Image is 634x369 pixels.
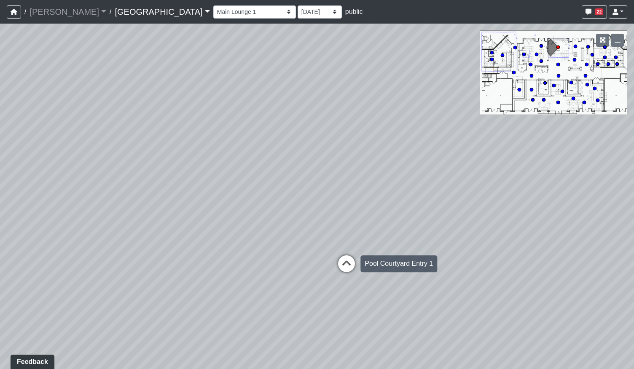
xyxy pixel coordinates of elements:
span: / [21,3,30,20]
span: public [345,8,363,15]
iframe: Ybug feedback widget [6,352,56,369]
span: 22 [595,8,603,15]
button: 22 [582,5,607,19]
div: Pool Courtyard Entry 1 [360,255,437,272]
a: [GEOGRAPHIC_DATA] [115,3,210,20]
span: / [106,3,115,20]
a: [PERSON_NAME] [30,3,106,20]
